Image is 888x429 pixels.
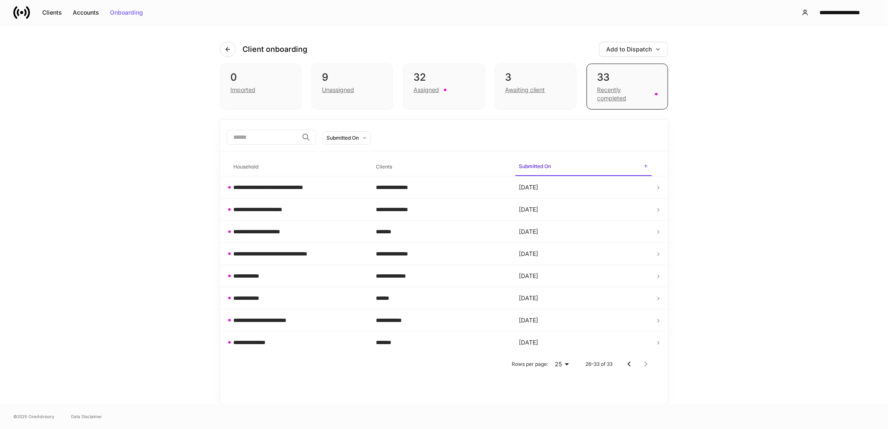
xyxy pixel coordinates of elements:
div: 0Imported [220,64,301,110]
div: 25 [551,360,572,368]
span: Clients [373,158,509,176]
div: Clients [42,10,62,15]
div: 3 [505,71,566,84]
td: [DATE] [512,332,655,354]
div: 9Unassigned [311,64,393,110]
td: [DATE] [512,309,655,332]
div: Recently completed [597,86,650,102]
button: Accounts [67,6,105,19]
div: Add to Dispatch [606,46,661,52]
div: 0 [230,71,291,84]
p: Rows per page: [512,361,548,368]
button: Clients [37,6,67,19]
td: [DATE] [512,199,655,221]
p: 26–33 of 33 [585,361,612,368]
td: [DATE] [512,176,655,199]
button: Onboarding [105,6,148,19]
h4: Client onboarding [242,44,307,54]
div: Onboarding [110,10,143,15]
button: Add to Dispatch [599,42,668,57]
td: [DATE] [512,243,655,265]
div: 33Recently completed [587,64,668,110]
span: Household [230,158,366,176]
button: Go to previous page [621,356,638,373]
div: Imported [230,86,255,94]
div: 9 [322,71,383,84]
span: Submitted On [515,158,652,176]
td: [DATE] [512,287,655,309]
div: 32 [413,71,474,84]
button: Submitted On [323,131,371,145]
a: Data Disclaimer [71,413,102,420]
h6: Household [233,163,258,171]
span: © 2025 OneAdvisory [13,413,54,420]
div: 3Awaiting client [495,64,577,110]
div: 32Assigned [403,64,485,110]
div: Unassigned [322,86,354,94]
td: [DATE] [512,221,655,243]
div: Awaiting client [505,86,545,94]
div: Accounts [73,10,99,15]
td: [DATE] [512,265,655,287]
div: Assigned [413,86,439,94]
div: 33 [597,71,658,84]
h6: Clients [376,163,393,171]
div: Submitted On [327,134,359,142]
h6: Submitted On [519,162,551,170]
